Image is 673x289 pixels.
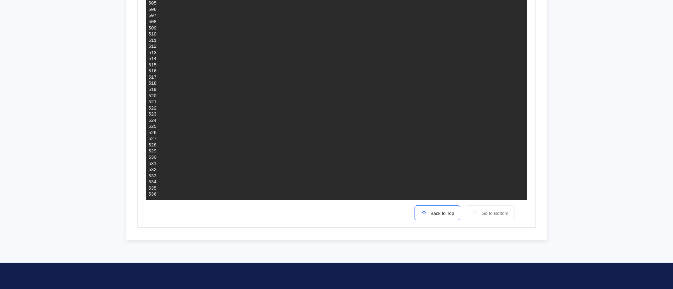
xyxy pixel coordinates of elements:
[148,118,156,124] div: 524
[148,38,156,44] div: 511
[148,167,156,173] div: 532
[148,31,156,38] div: 510
[148,179,156,185] div: 534
[148,130,156,136] div: 526
[428,211,454,216] span: Back to Top
[148,19,156,25] div: 508
[148,142,156,149] div: 528
[466,205,514,220] button: Go to Bottom
[148,124,156,130] div: 525
[148,99,156,105] div: 521
[148,25,156,32] div: 509
[420,209,428,216] img: scroll-to-icon.svg
[148,13,156,19] div: 507
[148,50,156,56] div: 513
[148,173,156,179] div: 533
[148,7,156,13] div: 506
[415,205,460,220] button: Back to Top
[148,105,156,112] div: 522
[148,93,156,99] div: 520
[148,161,156,167] div: 531
[148,44,156,50] div: 512
[148,56,156,62] div: 514
[148,136,156,142] div: 527
[148,87,156,93] div: 519
[148,148,156,155] div: 529
[148,191,156,198] div: 536
[148,62,156,68] div: 515
[148,111,156,118] div: 523
[472,209,479,216] img: scroll-to-icon-light-gray.svg
[148,0,156,7] div: 505
[148,185,156,192] div: 535
[479,211,509,216] span: Go to Bottom
[148,155,156,161] div: 530
[148,74,156,81] div: 517
[148,80,156,87] div: 518
[148,68,156,74] div: 516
